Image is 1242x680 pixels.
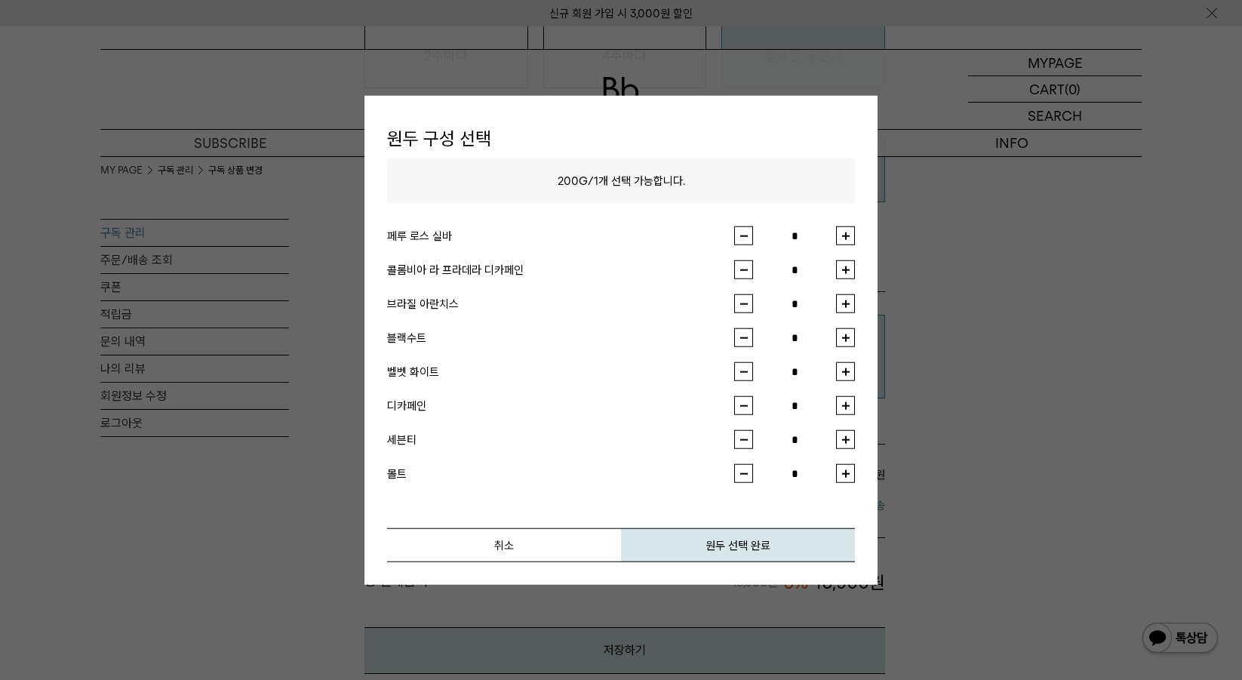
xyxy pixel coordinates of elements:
div: 페루 로스 실바 [387,226,734,245]
span: 1 [594,174,598,188]
div: 벨벳 화이트 [387,362,734,380]
h1: 원두 구성 선택 [387,118,855,158]
div: 몰트 [387,464,734,482]
div: 세븐티 [387,430,734,448]
div: 콜롬비아 라 프라데라 디카페인 [387,260,734,278]
span: 200G [558,174,588,188]
div: 블랙수트 [387,328,734,346]
p: / 개 선택 가능합니다. [387,158,855,204]
button: 취소 [387,528,621,562]
div: 브라질 아란치스 [387,294,734,312]
button: 원두 선택 완료 [621,528,855,562]
div: 디카페인 [387,396,734,414]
